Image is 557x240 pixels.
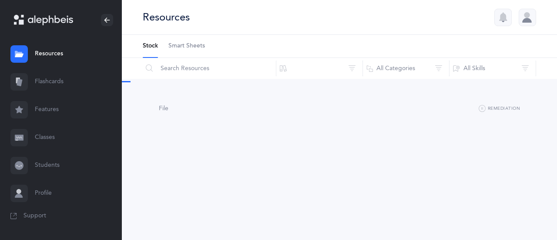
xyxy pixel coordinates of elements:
button: All Categories [362,58,450,79]
input: Search Resources [142,58,276,79]
button: Remediation [479,104,520,114]
span: Smart Sheets [168,42,205,51]
span: Support [23,212,46,220]
div: Resources [143,10,190,24]
button: All Skills [449,58,536,79]
span: File [159,105,168,112]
